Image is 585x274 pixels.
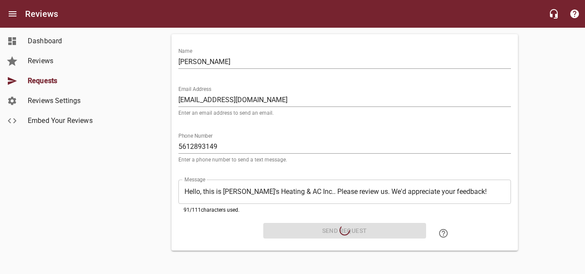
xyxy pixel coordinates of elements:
span: Embed Your Reviews [28,116,94,126]
a: Learn how to "Send a Review Request" [433,223,454,244]
span: Dashboard [28,36,94,46]
span: Requests [28,76,94,86]
p: Enter a phone number to send a text message. [178,157,511,162]
button: Live Chat [543,3,564,24]
p: Enter an email address to send an email. [178,110,511,116]
span: Reviews Settings [28,96,94,106]
button: Support Portal [564,3,585,24]
span: Reviews [28,56,94,66]
h6: Reviews [25,7,58,21]
label: Phone Number [178,133,213,139]
label: Email Address [178,87,211,92]
span: 91 / 111 characters used. [184,207,239,213]
label: Name [178,48,192,54]
textarea: Hello, this is [PERSON_NAME]'s Heating & AC Inc.. Please review us. We'd appreciate your feedback! [184,187,505,196]
button: Open drawer [2,3,23,24]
